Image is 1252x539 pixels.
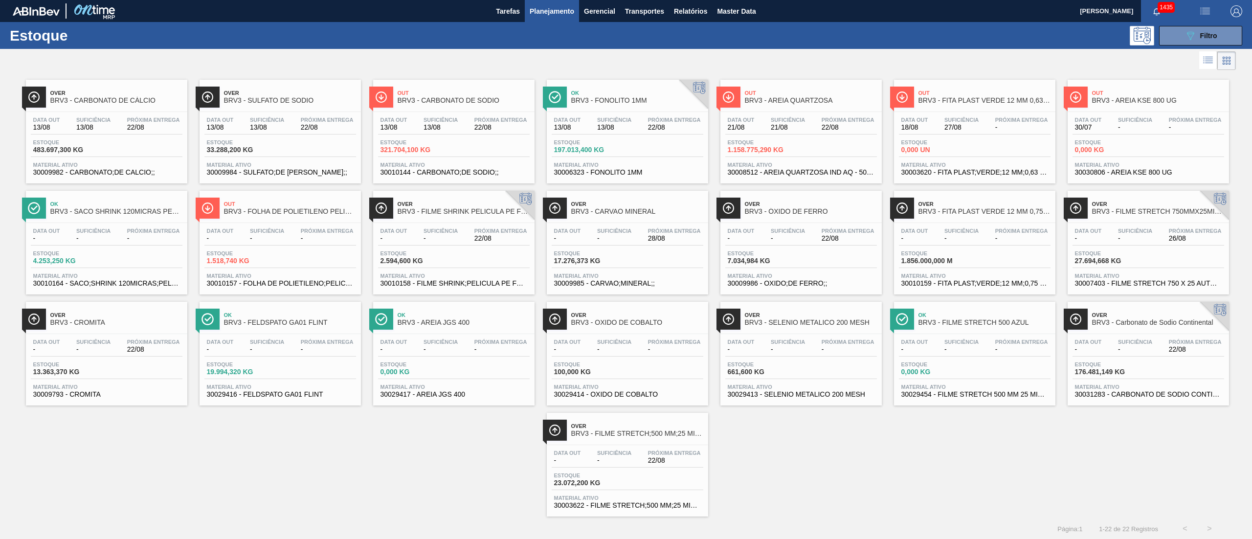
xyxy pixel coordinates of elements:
span: Over [745,201,877,207]
span: - [207,235,234,242]
span: - [995,235,1048,242]
span: 13/08 [76,124,111,131]
span: - [728,235,755,242]
span: Próxima Entrega [822,117,874,123]
span: Estoque [901,361,970,367]
a: ÍconeOverBRV3 - CARVAO MINERALData out-Suficiência-Próxima Entrega28/08Estoque17.276,373 KGMateri... [539,183,713,294]
img: Ícone [722,313,735,325]
img: Ícone [375,313,387,325]
span: BRV3 - FITA PLAST VERDE 12 MM 0,63 MM 2000 M [918,97,1051,104]
span: - [1118,124,1152,131]
span: 176.481,149 KG [1075,368,1143,376]
span: Data out [901,228,928,234]
span: Material ativo [1075,273,1222,279]
span: Over [1092,312,1224,318]
span: - [771,235,805,242]
span: - [424,346,458,353]
span: - [301,235,354,242]
span: - [424,235,458,242]
span: Estoque [207,139,275,145]
span: - [771,346,805,353]
span: Data out [207,228,234,234]
span: 30007403 - FILME STRETCH 750 X 25 AUTOMATICO [1075,280,1222,287]
span: Próxima Entrega [474,228,527,234]
a: ÍconeOutBRV3 - AREIA KSE 800 UGData out30/07Suficiência-Próxima Entrega-Estoque0,000 KGMaterial a... [1060,72,1234,183]
a: ÍconeOutBRV3 - FOLHA DE POLIETILENO PELICULA POLIETILENData out-Suficiência-Próxima Entrega-Estoq... [192,183,366,294]
span: Data out [1075,117,1102,123]
a: ÍconeOverBRV3 - ÓXIDO DE FERROData out-Suficiência-Próxima Entrega22/08Estoque7.034,984 KGMateria... [713,183,887,294]
a: ÍconeOverBRV3 - CROMITAData out-Suficiência-Próxima Entrega22/08Estoque13.363,370 KGMaterial ativ... [19,294,192,405]
span: - [648,346,701,353]
span: BRV3 - FITA PLAST VERDE 12 MM 0,75 MM 2000 M FU [918,208,1051,215]
span: 30010159 - FITA PLAST;VERDE;12 MM;0,75 MM;2000 M;FU [901,280,1048,287]
span: - [207,346,234,353]
span: 22/08 [822,235,874,242]
span: Gerencial [584,5,615,17]
span: Suficiência [944,339,979,345]
span: BRV3 - AREIA JGS 400 [398,319,530,326]
span: 27.694,668 KG [1075,257,1143,265]
button: Notificações [1141,4,1172,18]
span: Suficiência [771,339,805,345]
img: Ícone [28,313,40,325]
img: Logout [1230,5,1242,17]
span: Data out [901,117,928,123]
span: Data out [554,228,581,234]
img: Ícone [896,91,908,103]
span: BRV3 - CARBONATO DE SÓDIO [398,97,530,104]
span: - [1118,346,1152,353]
span: - [554,346,581,353]
span: - [554,235,581,242]
span: Ok [918,312,1051,318]
span: - [1118,235,1152,242]
span: Próxima Entrega [1169,339,1222,345]
span: Suficiência [597,339,631,345]
span: Data out [728,117,755,123]
span: Próxima Entrega [127,228,180,234]
img: Ícone [549,313,561,325]
a: ÍconeOverBRV3 - Carbonato de Sodio ContinentalData out-Suficiência-Próxima Entrega22/08Estoque176... [1060,294,1234,405]
a: ÍconeOkBRV3 - AREIA JGS 400Data out-Suficiência-Próxima Entrega-Estoque0,000 KGMaterial ativo3002... [366,294,539,405]
span: Estoque [380,361,449,367]
a: ÍconeOutBRV3 - AREIA QUARTZOSAData out21/08Suficiência21/08Próxima Entrega22/08Estoque1.158.775,2... [713,72,887,183]
span: 28/08 [648,235,701,242]
span: Out [1092,90,1224,96]
span: - [597,346,631,353]
img: TNhmsLtSVTkK8tSr43FrP2fwEKptu5GPRR3wAAAABJRU5ErkJggg== [13,7,60,16]
span: Data out [1075,228,1102,234]
span: 13/08 [207,124,234,131]
span: 661,600 KG [728,368,796,376]
span: Material ativo [207,273,354,279]
span: - [33,346,60,353]
span: Over [50,90,182,96]
img: Ícone [201,91,214,103]
span: BRV3 - FOLHA DE POLIETILENO PELICULA POLIETILEN [224,208,356,215]
span: 21/08 [728,124,755,131]
span: - [728,346,755,353]
span: Suficiência [944,117,979,123]
span: Data out [207,339,234,345]
span: Relatórios [674,5,707,17]
img: Ícone [549,91,561,103]
span: 30010158 - FILME SHRINK;PELICULA PE FOLHA; LARG 240 [380,280,527,287]
span: Suficiência [1118,339,1152,345]
span: Material ativo [901,384,1048,390]
span: BRV3 - FONOLITO 1MM [571,97,703,104]
span: Data out [380,228,407,234]
a: ÍconeOverBRV3 - OXIDO DE COBALTOData out-Suficiência-Próxima Entrega-Estoque100,000 KGMaterial at... [539,294,713,405]
span: Próxima Entrega [301,117,354,123]
a: ÍconeOkBRV3 - FILME STRETCH 500 AZULData out-Suficiência-Próxima Entrega-Estoque0,000 KGMaterial ... [887,294,1060,405]
span: 22/08 [127,346,180,353]
a: ÍconeOutBRV3 - FITA PLAST VERDE 12 MM 0,63 MM 2000 MData out18/08Suficiência27/08Próxima Entrega-... [887,72,1060,183]
span: 22/08 [127,124,180,131]
span: 30/07 [1075,124,1102,131]
span: Over [224,90,356,96]
span: Suficiência [250,339,284,345]
span: Data out [1075,339,1102,345]
span: Data out [554,339,581,345]
span: Próxima Entrega [648,117,701,123]
span: 13.363,370 KG [33,368,102,376]
a: ÍconeOutBRV3 - CARBONATO DE SÓDIOData out13/08Suficiência13/08Próxima Entrega22/08Estoque321.704,... [366,72,539,183]
span: BRV3 - Carbonato de Sodio Continental [1092,319,1224,326]
span: BRV3 - CROMITA [50,319,182,326]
